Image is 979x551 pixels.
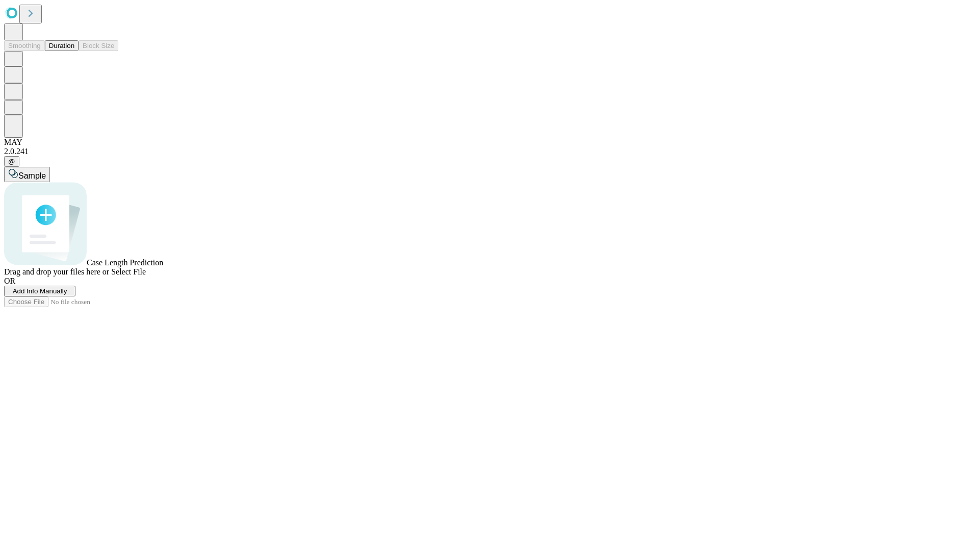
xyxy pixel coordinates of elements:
[111,267,146,276] span: Select File
[4,286,75,296] button: Add Info Manually
[4,267,109,276] span: Drag and drop your files here or
[18,171,46,180] span: Sample
[45,40,79,51] button: Duration
[13,287,67,295] span: Add Info Manually
[87,258,163,267] span: Case Length Prediction
[4,156,19,167] button: @
[79,40,118,51] button: Block Size
[4,40,45,51] button: Smoothing
[4,277,15,285] span: OR
[4,138,975,147] div: MAY
[4,167,50,182] button: Sample
[4,147,975,156] div: 2.0.241
[8,158,15,165] span: @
